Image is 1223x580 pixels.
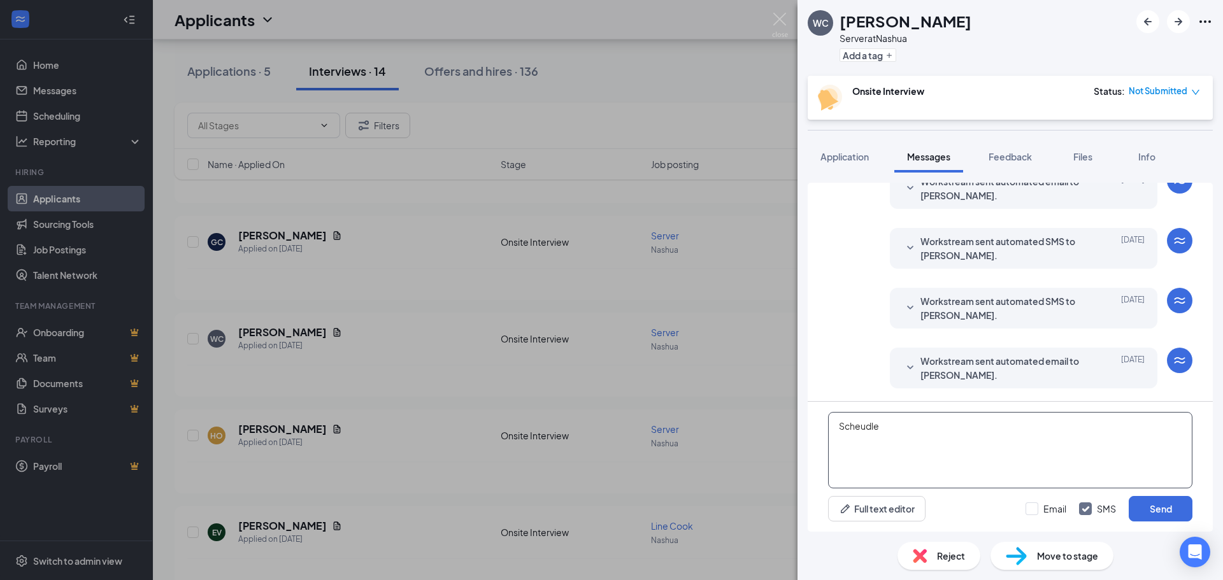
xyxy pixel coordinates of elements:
[1073,151,1092,162] span: Files
[903,360,918,376] svg: SmallChevronDown
[1121,294,1145,322] span: [DATE]
[907,151,950,162] span: Messages
[1136,10,1159,33] button: ArrowLeftNew
[937,549,965,563] span: Reject
[1172,353,1187,368] svg: WorkstreamLogo
[1129,496,1192,521] button: Send
[920,234,1087,262] span: Workstream sent automated SMS to [PERSON_NAME].
[1037,549,1098,563] span: Move to stage
[840,10,971,32] h1: [PERSON_NAME]
[1138,151,1155,162] span: Info
[1171,14,1186,29] svg: ArrowRight
[903,181,918,196] svg: SmallChevronDown
[828,412,1192,488] textarea: Scheudle
[1121,234,1145,262] span: [DATE]
[1121,354,1145,382] span: [DATE]
[1198,14,1213,29] svg: Ellipses
[920,174,1087,202] span: Workstream sent automated email to [PERSON_NAME].
[1180,537,1210,567] div: Open Intercom Messenger
[1172,233,1187,248] svg: WorkstreamLogo
[840,32,971,45] div: Server at Nashua
[840,48,896,62] button: PlusAdd a tag
[852,85,924,97] b: Onsite Interview
[828,496,926,521] button: Full text editorPen
[839,502,852,515] svg: Pen
[903,301,918,316] svg: SmallChevronDown
[1121,174,1145,202] span: [DATE]
[1172,293,1187,308] svg: WorkstreamLogo
[903,241,918,256] svg: SmallChevronDown
[885,52,893,59] svg: Plus
[1140,14,1155,29] svg: ArrowLeftNew
[1167,10,1190,33] button: ArrowRight
[1129,85,1187,97] span: Not Submitted
[989,151,1032,162] span: Feedback
[920,354,1087,382] span: Workstream sent automated email to [PERSON_NAME].
[1191,88,1200,97] span: down
[813,17,829,29] div: WC
[920,294,1087,322] span: Workstream sent automated SMS to [PERSON_NAME].
[820,151,869,162] span: Application
[1094,85,1125,97] div: Status :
